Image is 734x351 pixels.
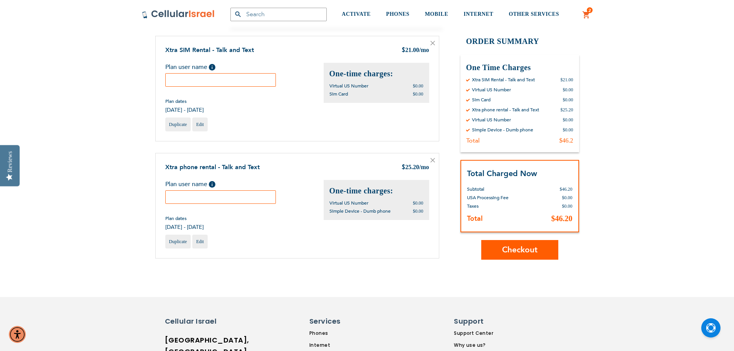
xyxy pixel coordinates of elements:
[454,342,504,349] a: Why use us?
[209,64,215,71] span: Help
[309,330,380,337] a: Phones
[472,117,511,123] div: Virtual US Number
[472,127,533,133] div: Simple Device - Dumb phone
[464,11,493,17] span: INTERNET
[481,240,558,260] button: Checkout
[165,46,254,54] a: Xtra SIM Rental - Talk and Text
[563,117,573,123] div: $0.00
[588,7,591,13] span: 2
[401,46,405,55] span: $
[425,11,448,17] span: MOBILE
[142,10,215,19] img: Cellular Israel Logo
[7,151,13,172] div: Reviews
[419,47,429,53] span: /mo
[467,195,509,201] span: USA Processing Fee
[401,163,405,172] span: $
[329,186,423,196] h2: One-time charges:
[466,137,480,144] div: Total
[413,200,423,206] span: $0.00
[192,235,208,249] a: Edit
[551,214,573,223] span: $46.20
[329,83,368,89] span: Virtual US Number
[559,137,573,144] div: $46.2
[329,200,368,206] span: Virtual US Number
[192,118,208,131] a: Edit
[165,316,230,326] h6: Cellular Israel
[563,97,573,103] div: $0.00
[472,107,539,113] div: Xtra phone rental - Talk and Text
[309,316,375,326] h6: Services
[169,122,187,127] span: Duplicate
[209,181,215,188] span: Help
[561,107,573,113] div: $25.20
[472,77,535,83] div: Xtra SIM Rental - Talk and Text
[472,87,511,93] div: Virtual US Number
[561,77,573,83] div: $21.00
[413,83,423,89] span: $0.00
[342,11,371,17] span: ACTIVATE
[466,62,573,73] h3: One Time Charges
[165,180,207,188] span: Plan user name
[413,91,423,97] span: $0.00
[401,163,429,172] div: 25.20
[329,69,423,79] h2: One-time charges:
[309,342,380,349] a: Internet
[454,330,504,337] a: Support Center
[165,215,204,222] span: Plan dates
[472,97,490,103] div: Sim Card
[467,202,537,210] th: Taxes
[460,36,579,47] h2: Order Summary
[419,164,429,170] span: /mo
[165,163,260,171] a: Xtra phone rental - Talk and Text
[386,11,410,17] span: PHONES
[560,186,573,192] span: $46.20
[582,10,591,20] a: 2
[502,244,537,255] span: Checkout
[562,195,573,200] span: $0.00
[467,179,537,193] th: Subtotal
[165,223,204,231] span: [DATE] - [DATE]
[165,235,191,249] a: Duplicate
[562,203,573,209] span: $0.00
[165,98,204,104] span: Plan dates
[169,239,187,244] span: Duplicate
[196,122,204,127] span: Edit
[467,214,483,223] strong: Total
[467,168,537,179] strong: Total Charged Now
[329,208,391,214] span: Simple Device - Dumb phone
[413,208,423,214] span: $0.00
[230,8,327,21] input: Search
[165,118,191,131] a: Duplicate
[401,46,429,55] div: 21.00
[165,106,204,114] span: [DATE] - [DATE]
[165,63,207,71] span: Plan user name
[509,11,559,17] span: OTHER SERVICES
[563,87,573,93] div: $0.00
[9,326,26,343] div: Accessibility Menu
[563,127,573,133] div: $0.00
[329,91,348,97] span: Sim Card
[196,239,204,244] span: Edit
[454,316,500,326] h6: Support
